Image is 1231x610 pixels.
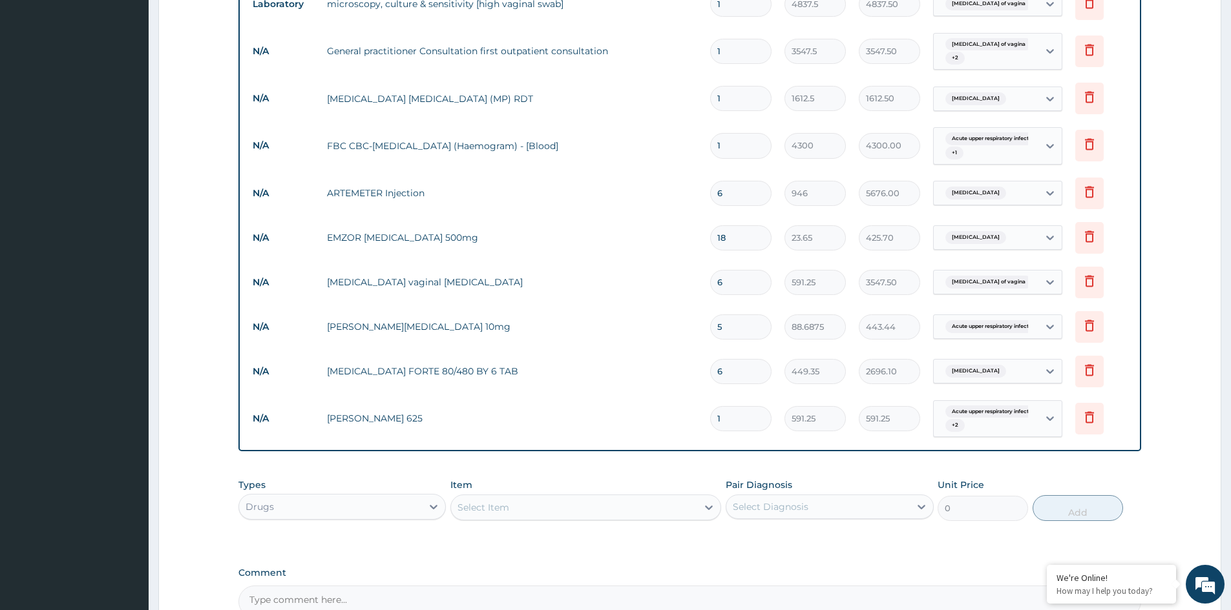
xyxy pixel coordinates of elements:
div: Select Diagnosis [733,500,808,513]
label: Item [450,478,472,491]
p: How may I help you today? [1057,585,1166,596]
td: N/A [246,315,321,339]
div: We're Online! [1057,572,1166,584]
span: Acute upper respiratory infect... [945,320,1039,333]
textarea: Type your message and hit 'Enter' [6,352,246,398]
span: [MEDICAL_DATA] of vagina [945,276,1032,289]
td: ARTEMETER Injection [321,180,704,206]
div: Chat with us now [67,72,217,89]
label: Unit Price [938,478,984,491]
td: N/A [246,407,321,431]
td: [PERSON_NAME] 625 [321,405,704,431]
span: Acute upper respiratory infect... [945,132,1039,145]
td: N/A [246,134,321,158]
div: Drugs [246,500,274,513]
span: [MEDICAL_DATA] [945,231,1006,244]
td: [MEDICAL_DATA] FORTE 80/480 BY 6 TAB [321,358,704,384]
span: [MEDICAL_DATA] [945,187,1006,199]
img: d_794563401_company_1708531726252_794563401 [24,65,52,97]
td: N/A [246,86,321,110]
td: N/A [246,360,321,383]
td: N/A [246,270,321,294]
span: [MEDICAL_DATA] [945,92,1006,105]
span: + 2 [945,52,965,65]
span: [MEDICAL_DATA] of vagina [945,38,1032,51]
td: N/A [246,181,321,205]
button: Add [1033,495,1123,521]
td: [MEDICAL_DATA] [MEDICAL_DATA] (MP) RDT [321,86,704,112]
td: [PERSON_NAME][MEDICAL_DATA] 10mg [321,314,704,340]
span: [MEDICAL_DATA] [945,365,1006,378]
div: Minimize live chat window [212,6,243,37]
span: We're online! [75,163,178,293]
td: FBC CBC-[MEDICAL_DATA] (Haemogram) - [Blood] [321,133,704,159]
div: Select Item [458,501,509,514]
td: General practitioner Consultation first outpatient consultation [321,38,704,64]
span: + 1 [945,147,963,159]
td: [MEDICAL_DATA] vaginal [MEDICAL_DATA] [321,269,704,295]
td: EMZOR [MEDICAL_DATA] 500mg [321,225,704,250]
span: Acute upper respiratory infect... [945,405,1039,418]
label: Pair Diagnosis [726,478,792,491]
span: + 2 [945,419,965,432]
label: Types [238,480,266,491]
label: Comment [238,567,1141,578]
td: N/A [246,226,321,250]
td: N/A [246,39,321,63]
